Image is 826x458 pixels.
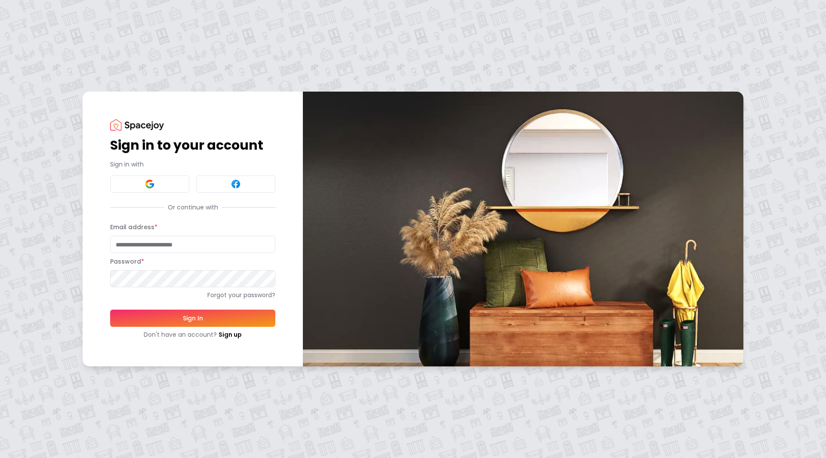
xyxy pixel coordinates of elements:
a: Forgot your password? [110,291,275,299]
button: Sign In [110,310,275,327]
div: Don't have an account? [110,330,275,339]
img: banner [303,92,743,366]
label: Password [110,257,144,266]
p: Sign in with [110,160,275,169]
a: Sign up [219,330,242,339]
span: Or continue with [164,203,222,212]
label: Email address [110,223,157,231]
h1: Sign in to your account [110,138,275,153]
img: Facebook signin [231,179,241,189]
img: Spacejoy Logo [110,119,164,131]
img: Google signin [145,179,155,189]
